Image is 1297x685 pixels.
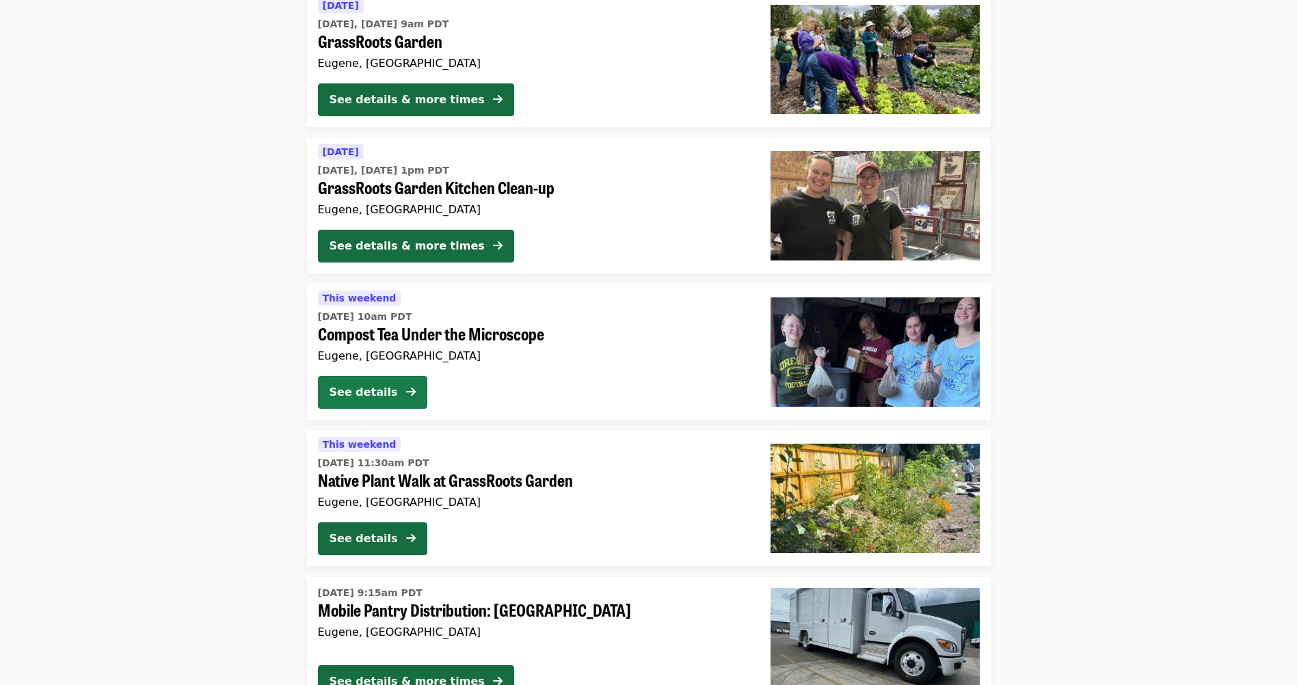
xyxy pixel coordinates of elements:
[318,522,427,555] button: See details
[318,376,427,409] button: See details
[318,17,449,31] time: [DATE], [DATE] 9am PDT
[318,178,749,198] span: GrassRoots Garden Kitchen Clean-up
[318,163,449,178] time: [DATE], [DATE] 1pm PDT
[318,456,429,470] time: [DATE] 11:30am PDT
[318,586,423,600] time: [DATE] 9:15am PDT
[771,297,980,407] img: Compost Tea Under the Microscope organized by FOOD For Lane County
[318,31,749,51] span: GrassRoots Garden
[318,203,749,216] div: Eugene, [GEOGRAPHIC_DATA]
[330,238,485,254] div: See details & more times
[318,600,749,620] span: Mobile Pantry Distribution: [GEOGRAPHIC_DATA]
[318,349,749,362] div: Eugene, [GEOGRAPHIC_DATA]
[771,444,980,553] img: Native Plant Walk at GrassRoots Garden organized by FOOD For Lane County
[318,470,749,490] span: Native Plant Walk at GrassRoots Garden
[406,532,416,545] i: arrow-right icon
[406,386,416,399] i: arrow-right icon
[307,284,991,420] a: See details for "Compost Tea Under the Microscope"
[323,146,359,157] span: [DATE]
[318,57,749,70] div: Eugene, [GEOGRAPHIC_DATA]
[771,5,980,114] img: GrassRoots Garden organized by FOOD For Lane County
[493,239,503,252] i: arrow-right icon
[318,626,749,639] div: Eugene, [GEOGRAPHIC_DATA]
[330,384,398,401] div: See details
[307,138,991,273] a: See details for "GrassRoots Garden Kitchen Clean-up"
[330,92,485,108] div: See details & more times
[771,151,980,260] img: GrassRoots Garden Kitchen Clean-up organized by FOOD For Lane County
[307,431,991,566] a: See details for "Native Plant Walk at GrassRoots Garden"
[318,230,514,263] button: See details & more times
[330,530,398,547] div: See details
[318,496,749,509] div: Eugene, [GEOGRAPHIC_DATA]
[318,324,749,344] span: Compost Tea Under the Microscope
[323,293,397,304] span: This weekend
[323,439,397,450] span: This weekend
[318,83,514,116] button: See details & more times
[318,310,412,324] time: [DATE] 10am PDT
[493,93,503,106] i: arrow-right icon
